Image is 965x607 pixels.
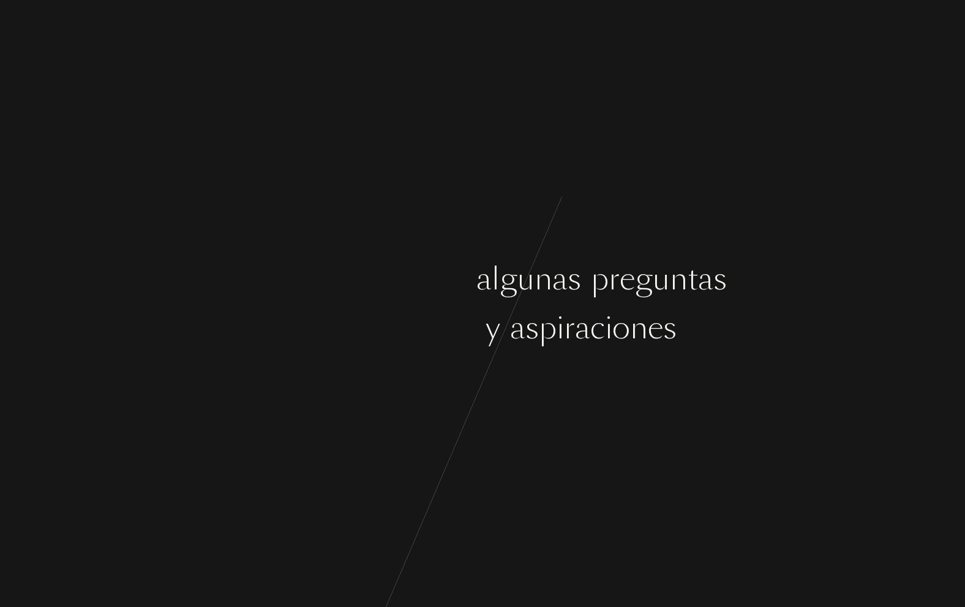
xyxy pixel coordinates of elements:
[332,305,345,351] div: s
[653,256,670,302] div: u
[552,256,568,302] div: a
[289,305,304,351] div: e
[630,305,648,351] div: n
[404,305,421,351] div: u
[648,305,663,351] div: e
[635,256,653,302] div: g
[332,256,348,302] div: e
[393,256,407,302] div: s
[575,305,590,351] div: a
[318,256,332,302] div: c
[257,256,285,302] div: m
[421,305,434,351] div: s
[239,256,257,302] div: E
[609,256,620,302] div: r
[564,305,575,351] div: r
[698,256,713,302] div: a
[492,256,500,302] div: l
[445,305,462,351] div: o
[591,256,609,302] div: p
[500,256,517,302] div: g
[416,256,431,302] div: c
[476,256,492,302] div: a
[517,256,535,302] div: u
[304,305,322,351] div: n
[449,256,467,302] div: n
[348,256,375,302] div: m
[557,305,564,351] div: i
[605,305,612,351] div: i
[285,256,302,302] div: p
[713,256,727,302] div: s
[535,256,552,302] div: n
[670,256,688,302] div: n
[486,305,500,351] div: y
[612,305,630,351] div: o
[431,256,449,302] div: o
[525,305,539,351] div: s
[663,305,677,351] div: s
[362,305,376,351] div: s
[345,305,362,351] div: u
[688,256,698,302] div: t
[434,305,445,351] div: t
[510,305,525,351] div: a
[375,256,393,302] div: o
[590,305,605,351] div: c
[462,305,476,351] div: s
[620,256,635,302] div: e
[302,256,318,302] div: e
[386,305,404,351] div: g
[568,256,581,302] div: s
[539,305,557,351] div: p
